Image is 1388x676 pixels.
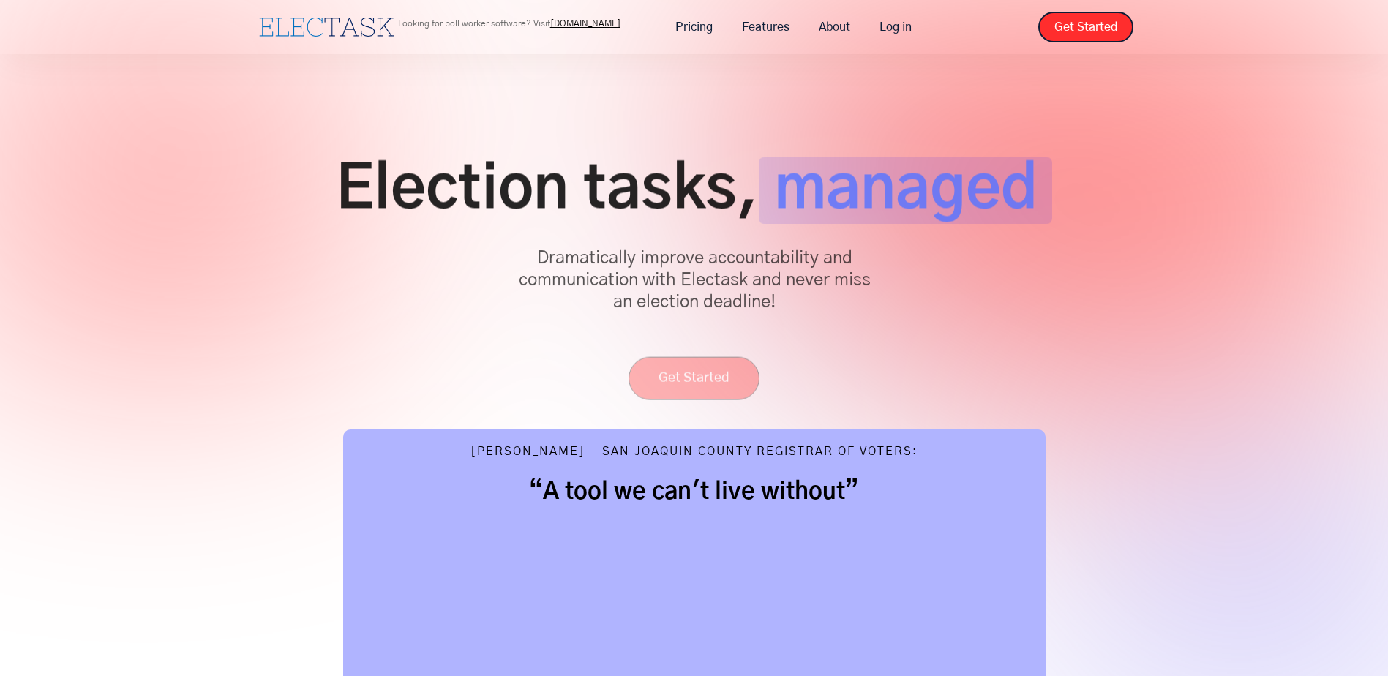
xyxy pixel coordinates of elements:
a: Log in [865,12,926,42]
span: managed [759,157,1052,224]
a: Pricing [661,12,727,42]
h2: “A tool we can't live without” [372,477,1016,506]
a: Get Started [1038,12,1133,42]
p: Looking for poll worker software? Visit [398,19,620,28]
a: Features [727,12,804,42]
span: Election tasks, [336,157,759,224]
a: About [804,12,865,42]
p: Dramatically improve accountability and communication with Electask and never miss an election de... [511,247,877,313]
a: [DOMAIN_NAME] [550,19,620,28]
div: [PERSON_NAME] - San Joaquin County Registrar of Voters: [470,444,918,462]
a: Get Started [629,357,759,400]
a: home [255,14,398,40]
